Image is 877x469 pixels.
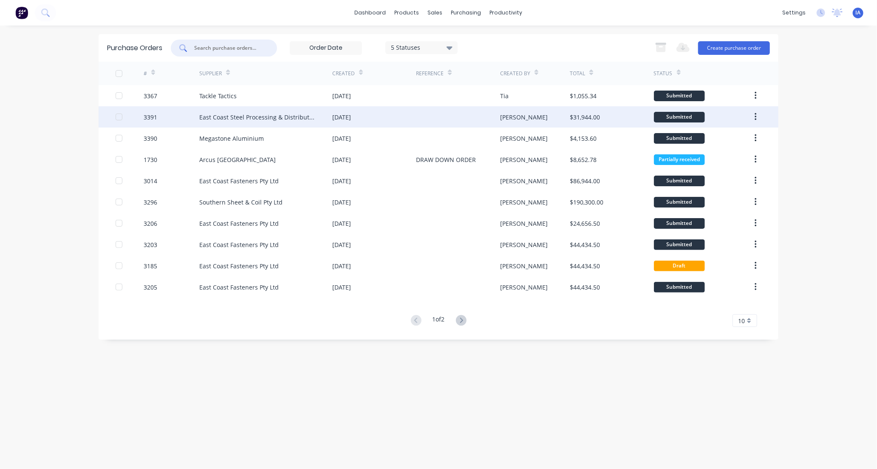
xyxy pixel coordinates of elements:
div: Supplier [199,70,222,77]
div: 3185 [144,262,157,270]
div: 3390 [144,134,157,143]
div: productivity [486,6,527,19]
div: [PERSON_NAME] [500,155,548,164]
div: 3296 [144,198,157,207]
div: $1,055.34 [570,91,597,100]
div: Submitted [654,176,705,186]
div: Submitted [654,239,705,250]
div: 3205 [144,283,157,292]
div: East Coast Fasteners Pty Ltd [199,262,279,270]
div: East Coast Fasteners Pty Ltd [199,283,279,292]
div: 3206 [144,219,157,228]
div: Tia [500,91,509,100]
div: $86,944.00 [570,176,600,185]
div: [DATE] [332,198,351,207]
div: Draft [654,261,705,271]
div: $44,434.50 [570,240,600,249]
div: 3203 [144,240,157,249]
div: [DATE] [332,91,351,100]
div: [PERSON_NAME] [500,176,548,185]
div: [PERSON_NAME] [500,240,548,249]
div: $24,656.50 [570,219,600,228]
span: IA [856,9,861,17]
div: Submitted [654,218,705,229]
div: $4,153.60 [570,134,597,143]
div: [PERSON_NAME] [500,113,548,122]
div: Megastone Aluminium [199,134,264,143]
div: [DATE] [332,134,351,143]
div: Created By [500,70,530,77]
div: purchasing [447,6,486,19]
div: [PERSON_NAME] [500,262,548,270]
div: $31,944.00 [570,113,600,122]
span: 10 [738,316,745,325]
input: Search purchase orders... [193,44,264,52]
div: Status [654,70,673,77]
div: Partially received [654,154,705,165]
div: DRAW DOWN ORDER [416,155,476,164]
div: [DATE] [332,176,351,185]
div: East Coast Fasteners Pty Ltd [199,176,279,185]
div: 3367 [144,91,157,100]
div: 5 Statuses [391,43,452,52]
button: Create purchase order [698,41,770,55]
div: settings [778,6,810,19]
div: 1730 [144,155,157,164]
div: # [144,70,147,77]
div: [DATE] [332,219,351,228]
div: $8,652.78 [570,155,597,164]
div: [DATE] [332,240,351,249]
div: East Coast Fasteners Pty Ltd [199,240,279,249]
div: [DATE] [332,262,351,270]
div: Total [570,70,585,77]
div: [PERSON_NAME] [500,198,548,207]
div: 3391 [144,113,157,122]
div: Submitted [654,91,705,101]
div: [PERSON_NAME] [500,283,548,292]
div: Submitted [654,112,705,122]
div: $190,300.00 [570,198,603,207]
a: dashboard [351,6,390,19]
div: Tackle Tactics [199,91,237,100]
div: [DATE] [332,155,351,164]
div: $44,434.50 [570,283,600,292]
div: East Coast Fasteners Pty Ltd [199,219,279,228]
div: 1 of 2 [433,315,445,327]
div: Southern Sheet & Coil Pty Ltd [199,198,283,207]
div: East Coast Steel Processing & Distribution [199,113,315,122]
div: Created [332,70,355,77]
div: [PERSON_NAME] [500,134,548,143]
div: Submitted [654,133,705,144]
div: $44,434.50 [570,262,600,270]
div: Submitted [654,197,705,207]
div: Reference [416,70,444,77]
div: [PERSON_NAME] [500,219,548,228]
div: Purchase Orders [107,43,162,53]
div: 3014 [144,176,157,185]
div: sales [424,6,447,19]
div: Arcus [GEOGRAPHIC_DATA] [199,155,276,164]
div: Submitted [654,282,705,293]
div: [DATE] [332,283,351,292]
div: products [390,6,424,19]
div: [DATE] [332,113,351,122]
input: Order Date [290,42,362,54]
img: Factory [15,6,28,19]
